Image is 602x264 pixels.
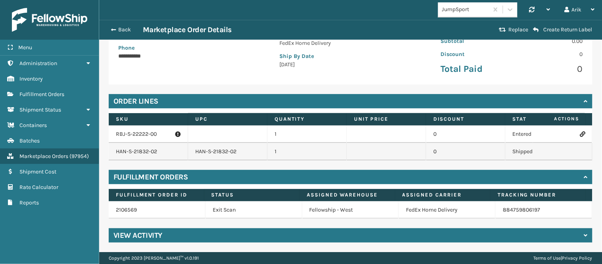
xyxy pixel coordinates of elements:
[19,137,40,144] span: Batches
[113,231,162,240] h4: View Activity
[19,60,57,67] span: Administration
[143,25,232,35] h3: Marketplace Order Details
[497,26,531,33] button: Replace
[19,91,64,98] span: Fulfillment Orders
[279,52,421,60] p: Ship By Date
[19,106,61,113] span: Shipment Status
[12,8,87,32] img: logo
[426,143,506,160] td: 0
[529,112,584,125] span: Actions
[195,116,260,123] label: UPC
[517,50,583,58] p: 0
[188,143,267,160] td: HAN-S-21832-02
[517,63,583,75] p: 0
[533,27,539,33] i: Create Return Label
[118,44,260,52] p: Phone
[113,96,158,106] h4: Order Lines
[275,116,339,123] label: Quantity
[212,191,292,198] label: Status
[498,191,579,198] label: Tracking Number
[399,201,496,219] td: FedEx Home Delivery
[506,143,585,160] td: Shipped
[562,255,592,261] a: Privacy Policy
[19,168,56,175] span: Shipment Cost
[69,153,89,160] span: ( 97954 )
[426,125,506,143] td: 0
[441,50,507,58] p: Discount
[19,199,39,206] span: Reports
[354,116,419,123] label: Unit Price
[267,125,347,143] td: 1
[19,184,58,191] span: Rate Calculator
[580,131,585,137] i: Link Order Line
[113,172,188,182] h4: Fulfillment Orders
[441,63,507,75] p: Total Paid
[116,148,157,155] a: HAN-S-21832-02
[116,130,181,138] p: RBJ-S-22222-00
[116,191,197,198] label: Fulfillment Order Id
[109,252,199,264] p: Copyright 2023 [PERSON_NAME]™ v 1.0.191
[433,116,498,123] label: Discount
[116,116,181,123] label: SKU
[517,37,583,45] p: 0.00
[279,39,421,47] p: FedEx Home Delivery
[402,191,483,198] label: Assigned Carrier
[513,116,577,123] label: Status
[106,26,143,33] button: Back
[499,27,506,33] i: Replace
[441,37,507,45] p: Subtotal
[302,201,399,219] td: Fellowship - West
[19,122,47,129] span: Containers
[534,255,561,261] a: Terms of Use
[506,125,585,143] td: Entered
[19,153,68,160] span: Marketplace Orders
[206,201,302,219] td: Exit Scan
[534,252,592,264] div: |
[267,143,347,160] td: 1
[18,44,32,51] span: Menu
[442,6,489,14] div: JumpSport
[531,26,595,33] button: Create Return Label
[116,206,137,213] a: 2106569
[19,75,43,82] span: Inventory
[307,191,388,198] label: Assigned Warehouse
[279,60,421,69] p: [DATE]
[503,206,540,213] a: 884759806197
